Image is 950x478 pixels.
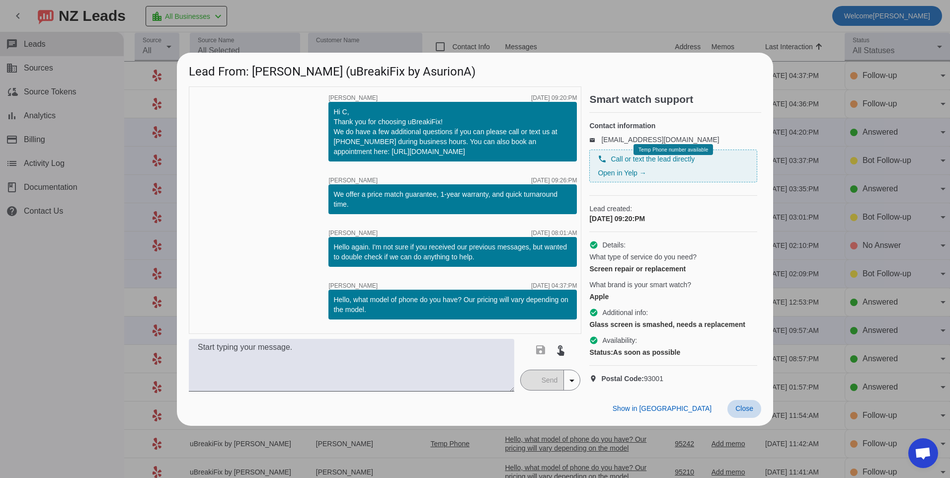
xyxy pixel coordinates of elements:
div: Glass screen is smashed, needs a replacement [589,319,757,329]
mat-icon: location_on [589,375,601,383]
button: Close [727,400,761,418]
span: [PERSON_NAME] [328,283,378,289]
div: [DATE] 09:20:PM [589,214,757,224]
div: As soon as possible [589,347,757,357]
mat-icon: email [589,137,601,142]
span: Close [735,404,753,412]
span: What brand is your smart watch? [589,280,691,290]
div: [DATE] 08:01:AM [531,230,577,236]
span: Temp Phone number available [638,147,708,153]
span: 93001 [601,374,663,384]
div: Hello again. I'm not sure if you received our previous messages, but wanted to double check if we... [333,242,572,262]
mat-icon: arrow_drop_down [566,375,578,387]
strong: Status: [589,348,613,356]
span: Show in [GEOGRAPHIC_DATA] [613,404,712,412]
strong: Postal Code: [601,375,644,383]
span: What type of service do you need? [589,252,697,262]
mat-icon: check_circle [589,336,598,345]
h1: Lead From: [PERSON_NAME] (uBreakiFix by AsurionA) [177,53,773,86]
div: Open chat [908,438,938,468]
span: Details: [602,240,626,250]
mat-icon: touch_app [554,344,566,356]
span: Call or text the lead directly [611,154,695,164]
div: Hello, what model of phone do you have? Our pricing will vary depending on the model. [333,295,572,315]
div: [DATE] 09:26:PM [531,177,577,183]
div: We offer a price match guarantee, 1-year warranty, and quick turnaround time.​ [333,189,572,209]
div: Hi C, Thank you for choosing uBreakiFix! We do have a few additional questions if you can please ... [333,107,572,157]
span: [PERSON_NAME] [328,95,378,101]
div: Apple [589,292,757,302]
h4: Contact information [589,121,757,131]
mat-icon: phone [598,155,607,163]
span: [PERSON_NAME] [328,177,378,183]
span: Lead created: [589,204,757,214]
mat-icon: check_circle [589,240,598,249]
div: Screen repair or replacement [589,264,757,274]
a: [EMAIL_ADDRESS][DOMAIN_NAME] [601,136,719,144]
div: [DATE] 09:20:PM [531,95,577,101]
span: Additional info: [602,308,648,318]
div: [DATE] 04:37:PM [531,283,577,289]
a: Open in Yelp → [598,169,646,177]
mat-icon: check_circle [589,308,598,317]
span: [PERSON_NAME] [328,230,378,236]
h2: Smart watch support [589,94,761,104]
button: Show in [GEOGRAPHIC_DATA] [605,400,719,418]
span: Availability: [602,335,637,345]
